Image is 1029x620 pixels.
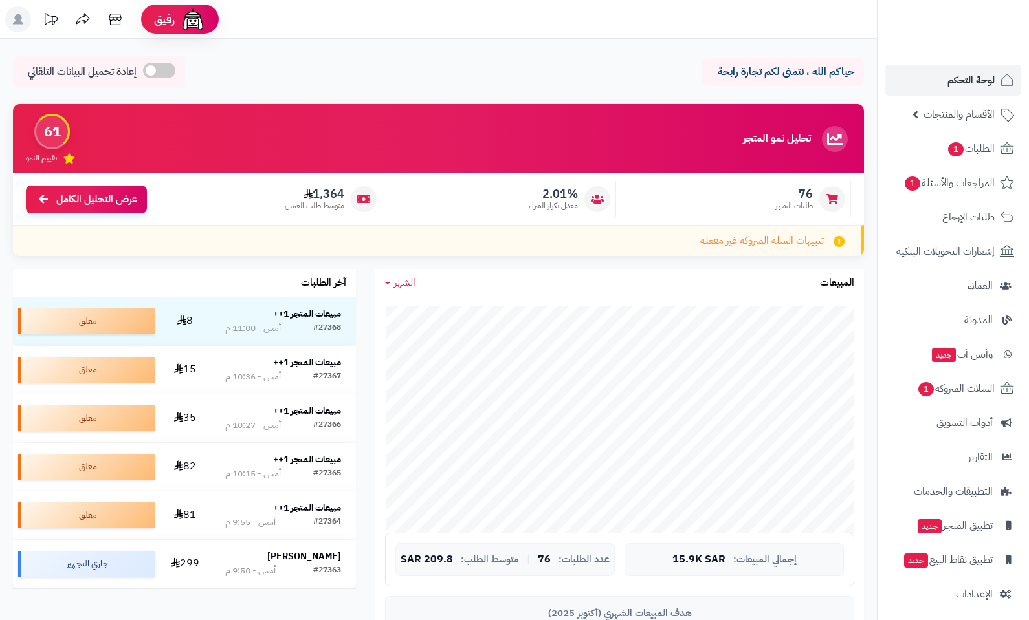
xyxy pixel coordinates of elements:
[18,308,155,334] div: معلق
[160,540,210,588] td: 299
[947,71,995,89] span: لوحة التحكم
[885,305,1021,336] a: المدونة
[712,65,854,80] p: حياكم الله ، نتمنى لكم تجارة رابحة
[26,153,57,164] span: تقييم النمو
[885,544,1021,575] a: تطبيق نقاط البيعجديد
[180,6,206,32] img: ai-face.png
[968,448,993,466] span: التقارير
[775,187,813,201] span: 76
[885,579,1021,610] a: الإعدادات
[896,242,995,261] span: إشعارات التحويلات البنكية
[885,202,1021,233] a: طلبات الإرجاع
[918,382,935,397] span: 1
[885,476,1021,507] a: التطبيقات والخدمات
[903,174,995,192] span: المراجعات والأسئلة
[885,510,1021,541] a: تطبيق المتجرجديد
[225,419,281,432] div: أمس - 10:27 م
[385,275,415,290] a: الشهر
[267,550,341,563] strong: [PERSON_NAME]
[313,322,341,335] div: #27368
[931,345,993,363] span: وآتس آب
[394,275,415,290] span: الشهر
[743,133,811,145] h3: تحليل نمو المتجر
[56,192,137,207] span: عرض التحليل الكامل
[401,554,453,566] span: 209.8 SAR
[313,467,341,480] div: #27365
[672,554,725,566] span: 15.9K SAR
[700,233,824,248] span: تنبيهات السلة المتروكة غير مفعلة
[160,443,210,491] td: 82
[948,142,964,157] span: 1
[968,277,993,295] span: العملاء
[775,200,813,211] span: طلبات الشهر
[273,404,341,418] strong: مبيعات المتجر 1++
[914,482,993,500] span: التطبيقات والخدمات
[885,339,1021,370] a: وآتس آبجديد
[225,370,281,383] div: أمس - 10:36 م
[313,516,341,529] div: #27364
[559,554,610,565] span: عدد الطلبات:
[905,176,921,191] span: 1
[313,419,341,432] div: #27366
[956,585,993,603] span: الإعدادات
[273,501,341,515] strong: مبيعات المتجر 1++
[18,454,155,480] div: معلق
[529,200,578,211] span: معدل تكرار الشراء
[461,554,519,565] span: متوسط الطلب:
[26,186,147,213] a: عرض التحليل الكامل
[301,277,346,289] h3: آخر الطلبات
[964,311,993,329] span: المدونة
[154,12,175,27] span: رفيق
[160,297,210,345] td: 8
[904,553,928,568] span: جديد
[733,554,797,565] span: إجمالي المبيعات:
[313,370,341,383] div: #27367
[932,348,956,362] span: جديد
[885,167,1021,198] a: المراجعات والأسئلة1
[225,564,276,577] div: أمس - 9:50 م
[885,65,1021,96] a: لوحة التحكم
[916,517,993,535] span: تطبيق المتجر
[285,187,344,201] span: 1,364
[936,414,993,432] span: أدوات التسويق
[885,270,1021,301] a: العملاء
[924,105,995,123] span: الأقسام والمنتجات
[273,453,341,466] strong: مبيعات المتجر 1++
[885,442,1021,473] a: التقارير
[160,346,210,394] td: 15
[885,373,1021,404] a: السلات المتروكة1
[225,467,281,480] div: أمس - 10:15 م
[885,133,1021,164] a: الطلبات1
[160,491,210,539] td: 81
[820,277,854,289] h3: المبيعات
[18,357,155,383] div: معلق
[918,519,942,533] span: جديد
[947,140,995,158] span: الطلبات
[941,28,1017,56] img: logo-2.png
[885,407,1021,438] a: أدوات التسويق
[28,65,137,80] span: إعادة تحميل البيانات التلقائي
[273,356,341,369] strong: مبيعات المتجر 1++
[527,555,530,564] span: |
[225,516,276,529] div: أمس - 9:55 م
[225,322,281,335] div: أمس - 11:00 م
[18,551,155,577] div: جاري التجهيز
[885,236,1021,267] a: إشعارات التحويلات البنكية
[942,208,995,226] span: طلبات الإرجاع
[538,554,551,566] span: 76
[395,606,844,620] div: هدف المبيعات الشهري (أكتوبر 2025)
[285,200,344,211] span: متوسط طلب العميل
[273,307,341,321] strong: مبيعات المتجر 1++
[18,502,155,528] div: معلق
[34,6,67,36] a: تحديثات المنصة
[917,379,995,398] span: السلات المتروكة
[313,564,341,577] div: #27363
[529,187,578,201] span: 2.01%
[160,394,210,442] td: 35
[903,551,993,569] span: تطبيق نقاط البيع
[18,405,155,431] div: معلق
